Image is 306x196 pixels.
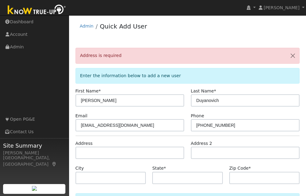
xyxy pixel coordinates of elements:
span: Required [249,166,251,171]
label: Zip Code [229,165,251,171]
div: [GEOGRAPHIC_DATA], [GEOGRAPHIC_DATA] [3,155,66,168]
img: retrieve [32,186,37,191]
label: Phone [191,113,204,119]
span: Address is required [80,53,122,58]
div: Enter the information below to add a new user [76,68,300,84]
label: First Name [76,88,101,94]
span: Site Summary [3,141,66,150]
label: Last Name [191,88,216,94]
label: Address 2 [191,140,212,147]
label: State [152,165,166,171]
label: Address [76,140,93,147]
label: Email [76,113,87,119]
span: [PERSON_NAME] [264,5,300,10]
label: City [76,165,84,171]
span: Required [164,166,166,171]
span: Required [99,89,101,93]
div: [PERSON_NAME] [3,150,66,156]
img: Know True-Up [5,3,69,17]
a: Admin [80,24,94,28]
a: Map [52,162,57,167]
span: Required [214,89,216,93]
a: Quick Add User [100,23,147,30]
